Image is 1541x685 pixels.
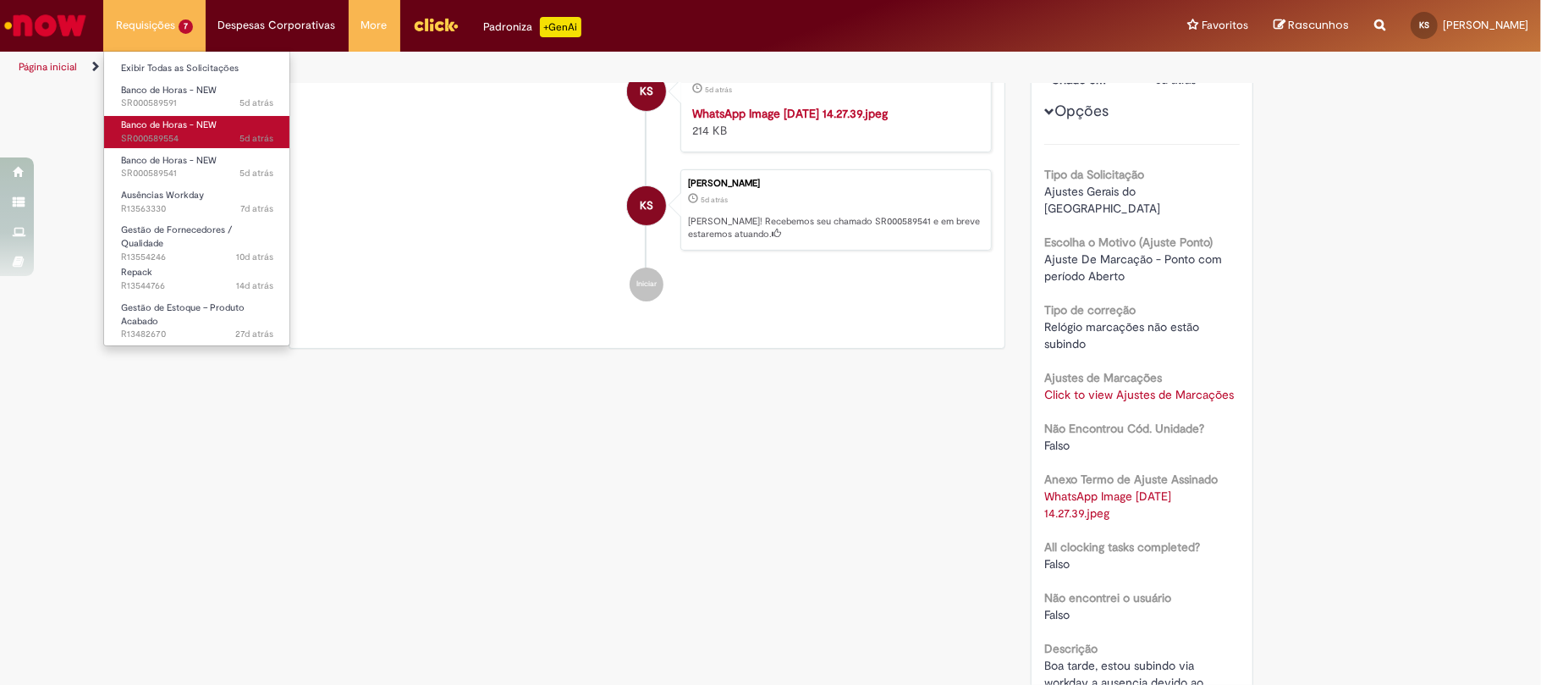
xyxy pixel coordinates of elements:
[1044,472,1218,487] b: Anexo Termo de Ajuste Assinado
[1044,319,1203,351] span: Relógio marcações não estão subindo
[121,266,152,279] span: Repack
[239,167,273,180] time: 26/09/2025 17:44:55
[1288,17,1349,33] span: Rascunhos
[1044,489,1175,521] a: Download de WhatsApp Image 2025-09-24 at 14.27.39.jpeg
[627,186,666,225] div: Ketlyn Cristina dos Santos
[235,328,273,340] time: 04/09/2025 17:36:54
[1044,556,1070,572] span: Falso
[1044,607,1070,622] span: Falso
[701,195,728,205] time: 26/09/2025 17:44:46
[1044,167,1144,182] b: Tipo da Solicitação
[19,60,77,74] a: Página inicial
[1044,641,1098,656] b: Descrição
[104,186,290,218] a: Aberto R13563330 : Ausências Workday
[640,185,653,226] span: KS
[239,97,273,109] time: 26/09/2025 18:10:00
[1044,387,1234,402] a: Click to view Ajustes de Marcações
[104,81,290,113] a: Aberto SR000589591 : Banco de Horas - NEW
[1044,370,1162,385] b: Ajustes de Marcações
[705,85,732,95] time: 26/09/2025 17:44:44
[302,39,993,318] ul: Histórico de tíquete
[121,119,217,131] span: Banco de Horas - NEW
[121,189,204,202] span: Ausências Workday
[240,202,273,215] span: 7d atrás
[1044,184,1160,216] span: Ajustes Gerais do [GEOGRAPHIC_DATA]
[1443,18,1528,32] span: [PERSON_NAME]
[1044,539,1200,555] b: All clocking tasks completed?
[1155,72,1197,87] span: 5d atrás
[239,132,273,145] span: 5d atrás
[688,215,982,241] p: [PERSON_NAME]! Recebemos seu chamado SR000589541 e em breve estaremos atuando.
[121,279,273,293] span: R13544766
[1155,72,1197,87] time: 26/09/2025 17:44:46
[104,263,290,295] a: Aberto R13544766 : Repack
[1044,235,1213,250] b: Escolha o Motivo (Ajuste Ponto)
[1274,18,1349,34] a: Rascunhos
[2,8,89,42] img: ServiceNow
[121,84,217,97] span: Banco de Horas - NEW
[121,301,245,328] span: Gestão de Estoque – Produto Acabado
[1202,17,1248,34] span: Favoritos
[104,59,290,78] a: Exibir Todas as Solicitações
[302,169,993,251] li: Ketlyn Cristina dos Santos
[627,72,666,111] div: Ketlyn Cristina dos Santos
[236,279,273,292] time: 17/09/2025 16:36:37
[692,105,974,139] div: 214 KB
[1419,19,1429,30] span: KS
[1044,590,1171,605] b: Não encontrei o usuário
[1044,421,1204,436] b: Não Encontrou Cód. Unidade?
[484,17,581,37] div: Padroniza
[1044,251,1225,284] span: Ajuste De Marcação - Ponto com período Aberto
[239,132,273,145] time: 26/09/2025 17:53:39
[104,299,290,335] a: Aberto R13482670 : Gestão de Estoque – Produto Acabado
[13,52,1015,83] ul: Trilhas de página
[104,152,290,183] a: Aberto SR000589541 : Banco de Horas - NEW
[1044,302,1136,318] b: Tipo de correção
[116,17,175,34] span: Requisições
[692,106,888,121] a: WhatsApp Image [DATE] 14.27.39.jpeg
[688,179,982,189] div: [PERSON_NAME]
[121,224,232,250] span: Gestão de Fornecedores / Qualidade
[701,195,728,205] span: 5d atrás
[121,251,273,264] span: R13554246
[121,132,273,146] span: SR000589554
[121,167,273,180] span: SR000589541
[239,97,273,109] span: 5d atrás
[218,17,336,34] span: Despesas Corporativas
[413,12,459,37] img: click_logo_yellow_360x200.png
[121,154,217,167] span: Banco de Horas - NEW
[121,202,273,216] span: R13563330
[121,328,273,341] span: R13482670
[235,328,273,340] span: 27d atrás
[179,19,193,34] span: 7
[361,17,388,34] span: More
[236,279,273,292] span: 14d atrás
[103,51,290,346] ul: Requisições
[240,202,273,215] time: 24/09/2025 14:37:53
[705,85,732,95] span: 5d atrás
[236,251,273,263] time: 22/09/2025 10:34:58
[104,221,290,257] a: Aberto R13554246 : Gestão de Fornecedores / Qualidade
[540,17,581,37] p: +GenAi
[1044,438,1070,453] span: Falso
[121,97,273,110] span: SR000589591
[640,71,653,112] span: KS
[239,167,273,180] span: 5d atrás
[236,251,273,263] span: 10d atrás
[104,116,290,147] a: Aberto SR000589554 : Banco de Horas - NEW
